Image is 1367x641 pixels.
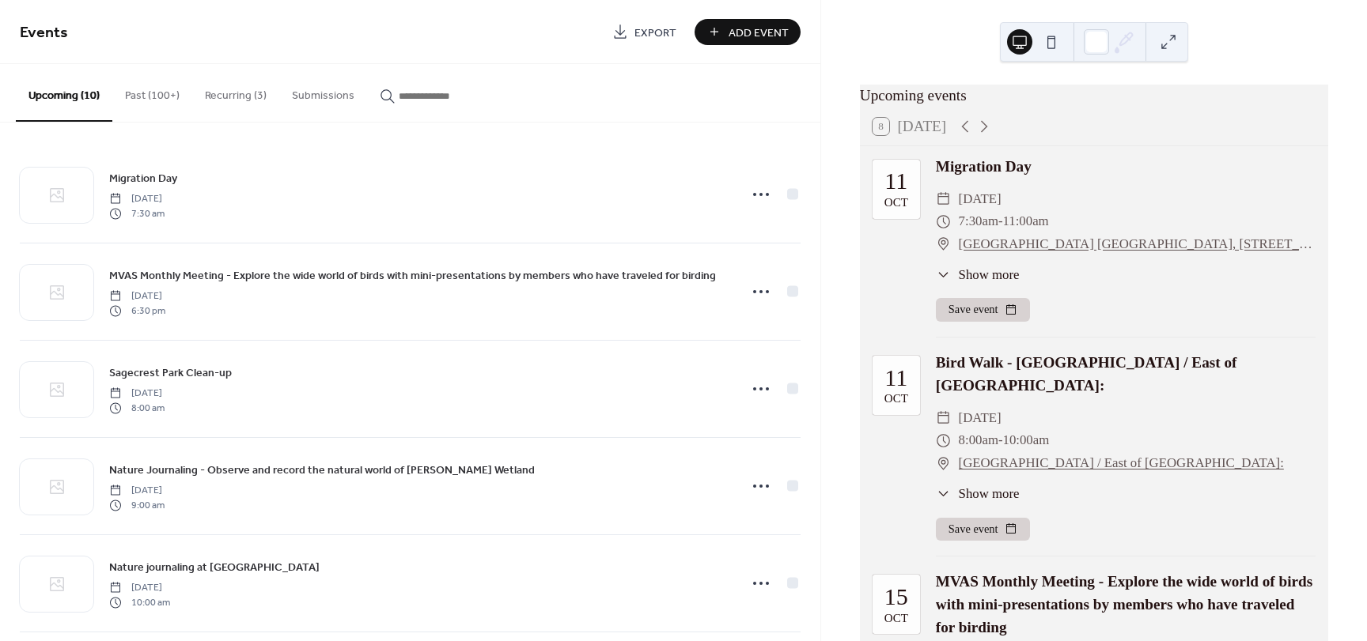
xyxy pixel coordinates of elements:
[109,581,170,595] span: [DATE]
[959,233,1316,256] a: [GEOGRAPHIC_DATA] [GEOGRAPHIC_DATA], [STREET_ADDRESS]
[112,64,192,120] button: Past (100+)
[884,393,908,405] div: Oct
[884,366,907,390] div: 11
[998,210,1003,233] span: -
[936,407,951,430] div: ​
[600,19,688,45] a: Export
[936,573,1312,635] a: MVAS Monthly Meeting - Explore the wide world of birds with mini-presentations by members who hav...
[279,64,367,120] button: Submissions
[109,365,232,382] span: Sagecrest Park Clean-up
[884,585,908,609] div: 15
[936,452,951,475] div: ​
[109,595,170,609] span: 10:00 am
[109,206,165,221] span: 7:30 am
[109,386,165,401] span: [DATE]
[109,401,165,415] span: 8:00 am
[936,265,1020,285] button: ​Show more
[729,25,789,41] span: Add Event
[695,19,801,45] button: Add Event
[109,192,165,206] span: [DATE]
[936,233,951,256] div: ​
[936,156,1316,179] div: Migration Day
[1003,210,1049,233] span: 11:00am
[109,171,177,187] span: Migration Day
[109,169,177,187] a: Migration Day
[959,210,998,233] span: 7:30am
[959,265,1020,285] span: Show more
[959,188,1002,211] span: [DATE]
[959,407,1002,430] span: [DATE]
[109,461,535,479] a: Nature Journaling - Observe and record the natural world of [PERSON_NAME] Wetland
[860,85,1328,107] div: Upcoming events
[936,210,951,233] div: ​
[16,64,112,122] button: Upcoming (10)
[109,560,320,576] span: Nature journaling at [GEOGRAPHIC_DATA]
[936,188,951,211] div: ​
[884,197,908,209] div: Oct
[634,25,676,41] span: Export
[109,289,165,304] span: [DATE]
[936,484,1020,503] button: ​Show more
[936,352,1316,398] div: Bird Walk - [GEOGRAPHIC_DATA] / East of [GEOGRAPHIC_DATA]:
[192,64,279,120] button: Recurring (3)
[959,452,1284,475] a: [GEOGRAPHIC_DATA] / East of [GEOGRAPHIC_DATA]:
[109,484,165,498] span: [DATE]
[998,429,1003,452] span: -
[109,266,716,285] a: MVAS Monthly Meeting - Explore the wide world of birds with mini-presentations by members who hav...
[109,304,165,318] span: 6:30 pm
[936,429,951,452] div: ​
[936,518,1030,541] button: Save event
[936,265,951,285] div: ​
[936,298,1030,322] button: Save event
[884,169,907,193] div: 11
[109,558,320,576] a: Nature journaling at [GEOGRAPHIC_DATA]
[109,462,535,479] span: Nature Journaling - Observe and record the natural world of [PERSON_NAME] Wetland
[936,484,951,503] div: ​
[959,484,1020,503] span: Show more
[1003,429,1050,452] span: 10:00am
[20,17,68,48] span: Events
[884,613,908,624] div: Oct
[109,268,716,285] span: MVAS Monthly Meeting - Explore the wide world of birds with mini-presentations by members who hav...
[109,364,232,382] a: Sagecrest Park Clean-up
[109,498,165,512] span: 9:00 am
[959,429,998,452] span: 8:00am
